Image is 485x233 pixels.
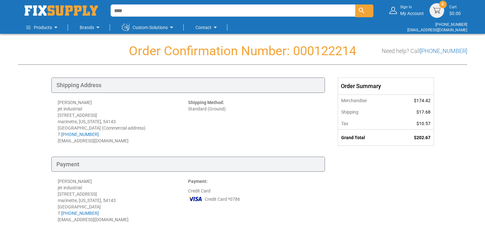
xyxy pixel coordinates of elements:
strong: Grand Total [341,135,365,140]
span: $174.42 [414,98,430,103]
span: Credit Card *0786 [205,196,240,202]
strong: Shipping Method: [188,100,224,105]
a: store logo [25,5,98,16]
div: Shipping Address [51,78,325,93]
div: [PERSON_NAME] jet industrial [STREET_ADDRESS] marinette, [US_STATE], 54143 [GEOGRAPHIC_DATA] T: [... [58,178,188,223]
th: Merchandise [338,94,393,106]
span: $10.57 [416,121,430,126]
span: 0 [442,2,444,7]
a: Contact [195,21,219,34]
strong: Payment: [188,179,208,184]
a: Custom Solutions [122,21,175,34]
a: [PHONE_NUMBER] [61,211,99,216]
a: [PHONE_NUMBER] [435,22,467,27]
a: Brands [80,21,102,34]
a: [PHONE_NUMBER] [61,132,99,137]
span: $17.68 [416,109,430,115]
span: $0.00 [449,11,461,16]
a: Products [26,21,60,34]
div: Standard (Ground) [188,99,319,144]
a: [EMAIL_ADDRESS][DOMAIN_NAME] [407,28,467,32]
img: Fix Industrial Supply [25,5,98,16]
div: [PERSON_NAME] jet industrial [STREET_ADDRESS] marinette, [US_STATE], 54143 [GEOGRAPHIC_DATA] (Com... [58,99,188,144]
a: [PHONE_NUMBER] [420,48,467,54]
small: Sign in [400,4,424,10]
h3: Need help? Call [382,48,467,54]
span: $202.67 [414,135,430,140]
h1: Order Confirmation Number: 000122214 [18,44,467,58]
div: Payment [51,157,325,172]
small: Cart [449,4,461,10]
div: My Account [400,4,424,16]
th: Tax [338,118,393,130]
div: Order Summary [338,78,434,94]
img: VI [188,194,203,204]
th: Shipping [338,106,393,118]
div: Credit Card [188,178,319,223]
